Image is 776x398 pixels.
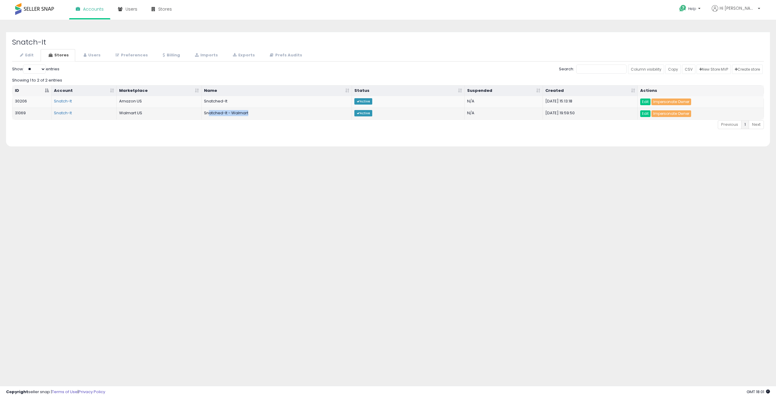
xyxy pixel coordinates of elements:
th: Account: activate to sort column ascending [52,85,117,96]
td: 31069 [12,108,52,119]
a: Copy [665,65,681,74]
th: ID: activate to sort column descending [12,85,52,96]
td: [DATE] 19:59:50 [543,108,638,119]
td: Walmart US [117,108,202,119]
span: Copy [668,67,678,72]
span: Active [354,98,372,105]
a: Users [76,49,107,62]
th: Name: activate to sort column ascending [202,85,352,96]
a: Next [749,120,764,129]
span: Help [688,6,696,11]
a: Edit [640,99,651,105]
td: Snatched-It [202,96,352,108]
a: Snatch-It [54,110,72,116]
a: Hi [PERSON_NAME] [712,5,760,19]
h2: Snatch-It [12,38,764,46]
a: Previous [718,120,741,129]
a: Create store [732,65,763,74]
a: New Store MVP [697,65,731,74]
td: N/A [465,96,543,108]
td: N/A [465,108,543,119]
span: Create store [735,67,760,72]
a: Impersonate Owner [651,99,691,105]
th: Marketplace: activate to sort column ascending [117,85,202,96]
span: Hi [PERSON_NAME] [720,5,756,11]
label: Search: [559,65,627,74]
a: Column visibility [628,65,664,74]
span: Stores [158,6,172,12]
a: Preferences [108,49,154,62]
input: Search: [576,65,627,74]
span: Column visibility [631,67,661,72]
label: Show entries [12,65,59,74]
td: 30206 [12,96,52,108]
span: Users [125,6,137,12]
span: New Store MVP [699,67,728,72]
a: 1 [741,120,749,129]
a: Snatch-It [54,98,72,104]
th: Created: activate to sort column ascending [543,85,638,96]
span: CSV [685,67,693,72]
a: Billing [155,49,186,62]
a: Imports [187,49,224,62]
a: Impersonate Owner [651,110,691,117]
span: Accounts [83,6,104,12]
a: Prefs Audits [262,49,309,62]
td: Amazon US [117,96,202,108]
a: Exports [225,49,261,62]
select: Showentries [23,65,46,74]
a: Edit [640,110,651,117]
a: CSV [682,65,695,74]
a: Edit [12,49,40,62]
i: Get Help [679,5,687,12]
div: Showing 1 to 2 of 2 entries [12,75,764,83]
th: Status: activate to sort column ascending [352,85,465,96]
span: Active [354,110,372,116]
th: Actions [638,85,764,96]
td: Snatched-It - Walmart [202,108,352,119]
td: [DATE] 15:13:18 [543,96,638,108]
th: Suspended: activate to sort column ascending [465,85,543,96]
a: Stores [41,49,75,62]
